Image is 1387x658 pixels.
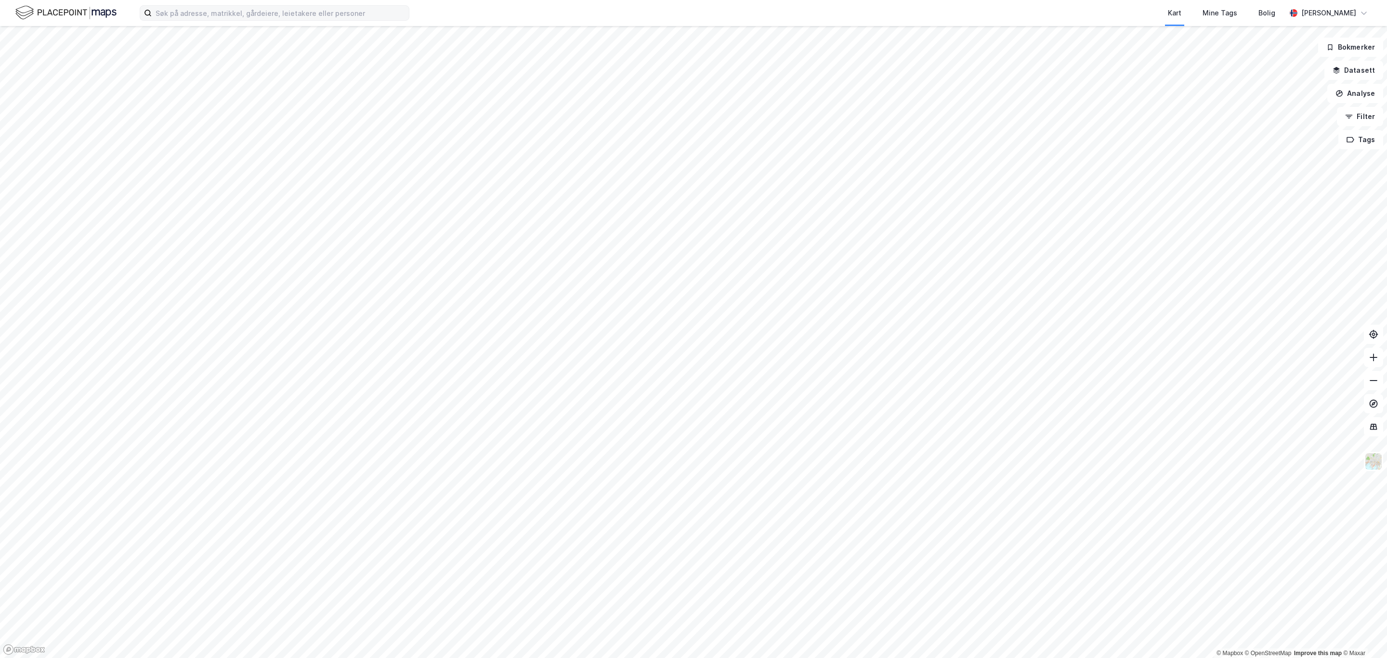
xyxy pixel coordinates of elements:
[1203,7,1237,19] div: Mine Tags
[15,4,117,21] img: logo.f888ab2527a4732fd821a326f86c7f29.svg
[1168,7,1181,19] div: Kart
[152,6,409,20] input: Søk på adresse, matrikkel, gårdeiere, leietakere eller personer
[1339,612,1387,658] iframe: Chat Widget
[1258,7,1275,19] div: Bolig
[1301,7,1356,19] div: [PERSON_NAME]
